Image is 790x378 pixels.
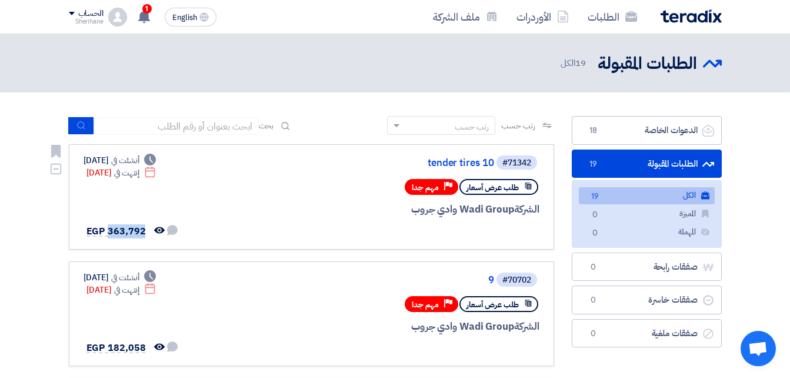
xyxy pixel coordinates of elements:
[86,167,156,179] div: [DATE]
[507,3,578,31] a: الأوردرات
[111,154,139,167] span: أنشئت في
[741,331,776,366] div: Open chat
[572,116,722,145] a: الدعوات الخاصة18
[259,275,494,286] a: 9
[572,286,722,314] a: صفقات خاسرة0
[514,319,539,334] span: الشركة
[586,294,601,306] span: 0
[586,261,601,273] span: 0
[165,8,216,26] button: English
[578,3,646,31] a: الطلبات
[572,319,722,348] a: صفقات ملغية0
[661,9,722,23] img: Teradix logo
[259,158,494,168] a: tender tires 10
[94,117,259,135] input: ابحث بعنوان أو رقم الطلب
[579,187,715,204] a: الكل
[86,284,156,296] div: [DATE]
[111,271,139,284] span: أنشئت في
[114,284,139,296] span: إنتهت في
[572,253,722,281] a: صفقات رابحة0
[455,121,489,133] div: رتب حسب
[86,224,146,238] span: EGP 363,792
[84,271,156,284] div: [DATE]
[579,224,715,241] a: المهملة
[424,3,507,31] a: ملف الشركة
[69,18,104,25] div: Sherihane
[86,341,146,355] span: EGP 182,058
[172,14,197,22] span: English
[586,328,601,340] span: 0
[259,120,274,132] span: بحث
[514,202,539,217] span: الشركة
[412,299,439,310] span: مهم جدا
[588,191,602,203] span: 19
[142,4,152,14] span: 1
[572,150,722,178] a: الطلبات المقبولة19
[502,276,531,284] div: #70702
[256,319,539,334] div: Wadi Group وادي جروب
[561,57,588,70] span: الكل
[598,52,697,75] h2: الطلبات المقبولة
[256,202,539,217] div: Wadi Group وادي جروب
[586,125,601,137] span: 18
[78,9,104,19] div: الحساب
[466,182,519,193] span: طلب عرض أسعار
[412,182,439,193] span: مهم جدا
[501,120,535,132] span: رتب حسب
[84,154,156,167] div: [DATE]
[579,205,715,223] a: المميزة
[588,227,602,240] span: 0
[108,8,127,26] img: profile_test.png
[114,167,139,179] span: إنتهت في
[586,158,601,170] span: 19
[502,159,531,167] div: #71342
[575,57,586,69] span: 19
[466,299,519,310] span: طلب عرض أسعار
[588,209,602,221] span: 0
